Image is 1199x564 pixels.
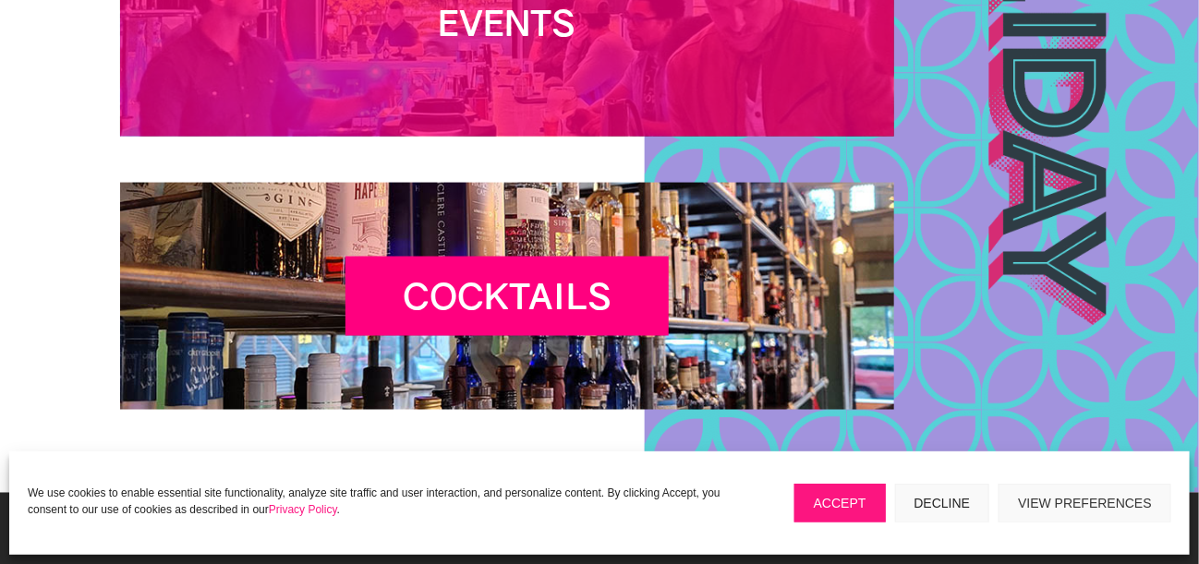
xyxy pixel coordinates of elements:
button: Accept [794,484,886,522]
h2: Cocktails [345,275,669,327]
button: View preferences [999,484,1171,522]
button: Decline [895,484,990,522]
h2: Events [345,2,669,54]
p: We use cookies to enable essential site functionality, analyze site traffic and user interaction,... [28,485,730,518]
a: Privacy Policy [269,503,337,516]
